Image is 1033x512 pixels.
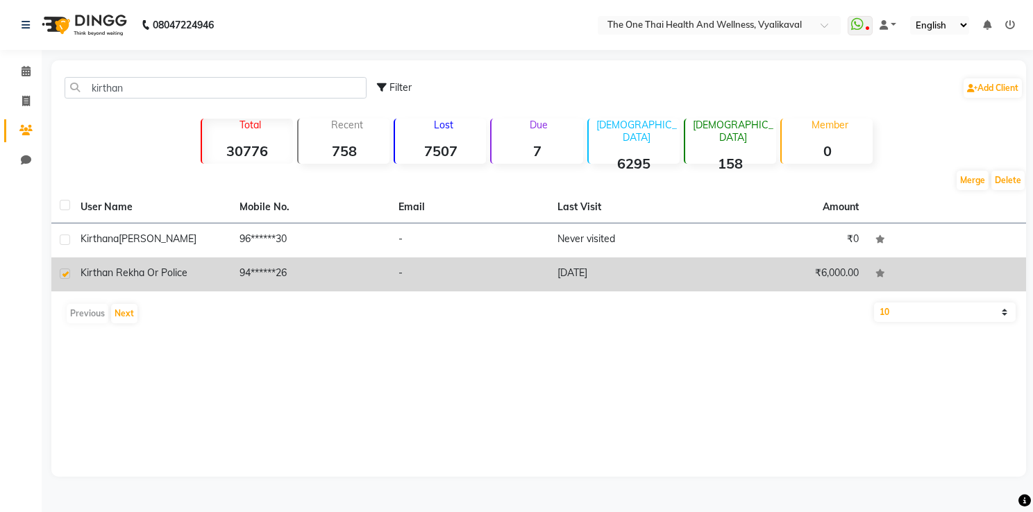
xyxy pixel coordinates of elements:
button: Delete [991,171,1025,190]
p: [DEMOGRAPHIC_DATA] [691,119,776,144]
p: Due [494,119,582,131]
th: Email [390,191,549,223]
span: Filter [389,81,412,94]
td: Never visited [549,223,708,257]
span: [PERSON_NAME] [119,232,196,245]
strong: 7 [492,142,582,160]
b: 08047224946 [153,6,214,44]
p: [DEMOGRAPHIC_DATA] [594,119,680,144]
strong: 6295 [589,155,680,172]
p: Lost [401,119,486,131]
span: Kirthan rekha or police [81,266,187,279]
input: Search by Name/Mobile/Email/Code [65,77,367,99]
td: ₹0 [708,223,867,257]
td: - [390,223,549,257]
button: Next [111,304,137,323]
img: logo [35,6,131,44]
span: Kirthana [81,232,119,245]
p: Total [208,119,293,131]
strong: 7507 [395,142,486,160]
strong: 158 [685,155,776,172]
th: Last Visit [549,191,708,223]
p: Recent [304,119,389,131]
td: - [390,257,549,291]
p: Member [787,119,873,131]
strong: 30776 [202,142,293,160]
th: User Name [72,191,231,223]
button: Merge [957,171,989,190]
a: Add Client [964,78,1022,98]
strong: 0 [782,142,873,160]
td: [DATE] [549,257,708,291]
td: ₹6,000.00 [708,257,867,291]
th: Mobile No. [231,191,390,223]
th: Amount [814,191,867,223]
strong: 758 [299,142,389,160]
